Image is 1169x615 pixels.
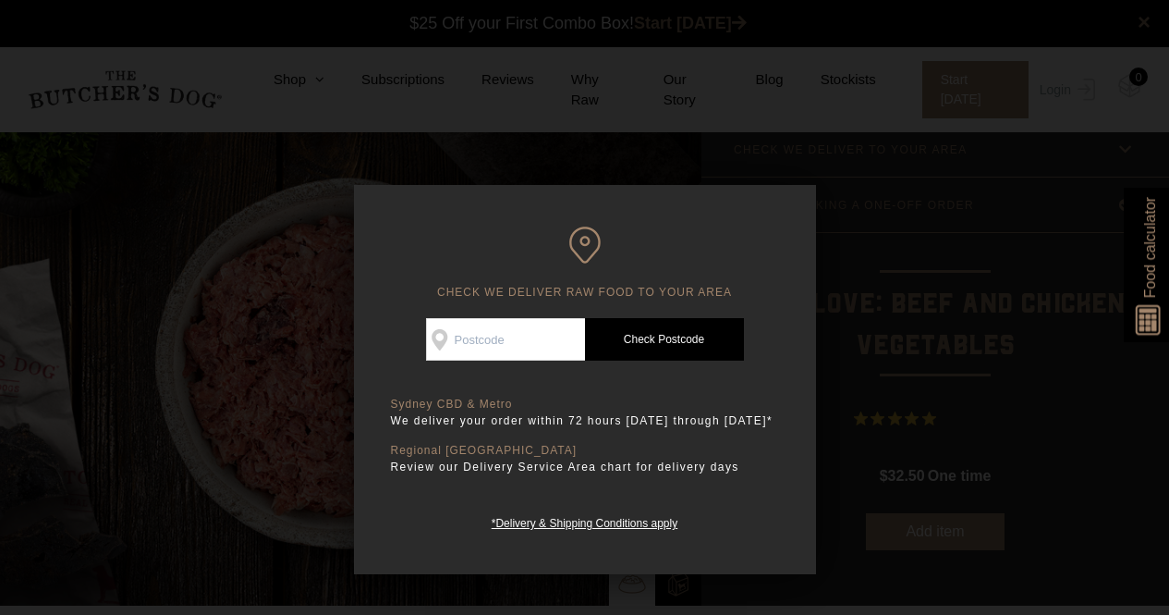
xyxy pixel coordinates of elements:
a: Check Postcode [585,318,744,361]
p: Review our Delivery Service Area chart for delivery days [391,458,779,476]
span: Food calculator [1139,197,1161,298]
h6: CHECK WE DELIVER RAW FOOD TO YOUR AREA [391,227,779,300]
a: *Delivery & Shipping Conditions apply [492,512,677,530]
p: We deliver your order within 72 hours [DATE] through [DATE]* [391,412,779,430]
p: Sydney CBD & Metro [391,398,779,412]
input: Postcode [426,318,585,361]
p: Regional [GEOGRAPHIC_DATA] [391,444,779,458]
